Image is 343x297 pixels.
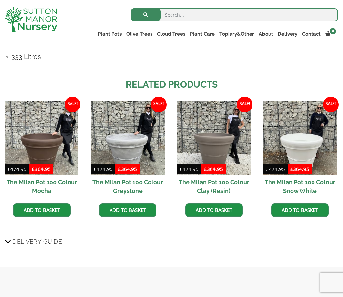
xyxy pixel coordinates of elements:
bdi: 364.95 [290,166,309,172]
span: £ [290,166,293,172]
a: About [256,30,275,39]
a: Cloud Trees [155,30,188,39]
bdi: 474.95 [266,166,285,172]
bdi: 474.95 [8,166,27,172]
span: £ [118,166,121,172]
a: Sale! The Milan Pot 100 Colour Clay (Resin) [177,101,251,198]
a: Add to basket: “The Milan Pot 100 Colour Clay (Resin)” [185,203,243,217]
a: Plant Care [188,30,217,39]
bdi: 364.95 [118,166,137,172]
a: Add to basket: “The Milan Pot 100 Colour Mocha” [13,203,71,217]
span: £ [266,166,269,172]
bdi: 474.95 [180,166,199,172]
bdi: 364.95 [204,166,223,172]
img: logo [5,7,57,32]
a: Topiary&Other [217,30,256,39]
span: £ [32,166,35,172]
a: Olive Trees [124,30,155,39]
bdi: 474.95 [94,166,113,172]
h2: The Milan Pot 100 Colour Greystone [91,175,165,198]
img: The Milan Pot 100 Colour Greystone [91,101,165,175]
span: £ [94,166,97,172]
span: Sale! [151,97,167,112]
a: Add to basket: “The Milan Pot 100 Colour Greystone” [99,203,156,217]
a: Sale! The Milan Pot 100 Colour Greystone [91,101,165,198]
a: Sale! The Milan Pot 100 Colour Snow White [263,101,337,198]
span: Sale! [65,97,80,112]
img: The Milan Pot 100 Colour Mocha [5,101,78,175]
img: The Milan Pot 100 Colour Clay (Resin) [177,101,251,175]
bdi: 364.95 [32,166,51,172]
a: Add to basket: “The Milan Pot 100 Colour Snow White” [271,203,329,217]
span: 0 [330,28,336,34]
h2: Related products [5,78,338,91]
h2: The Milan Pot 100 Colour Snow White [263,175,337,198]
a: Sale! The Milan Pot 100 Colour Mocha [5,101,78,198]
a: Plant Pots [95,30,124,39]
a: 0 [323,30,338,39]
h4: 333 Litres [11,52,338,62]
input: Search... [131,8,338,21]
span: £ [8,166,10,172]
a: Contact [300,30,323,39]
img: The Milan Pot 100 Colour Snow White [263,101,337,175]
a: Delivery [275,30,300,39]
h2: The Milan Pot 100 Colour Clay (Resin) [177,175,251,198]
h2: The Milan Pot 100 Colour Mocha [5,175,78,198]
span: Delivery Guide [12,235,62,247]
span: £ [180,166,183,172]
span: £ [204,166,207,172]
span: Sale! [323,97,339,112]
span: Sale! [237,97,252,112]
